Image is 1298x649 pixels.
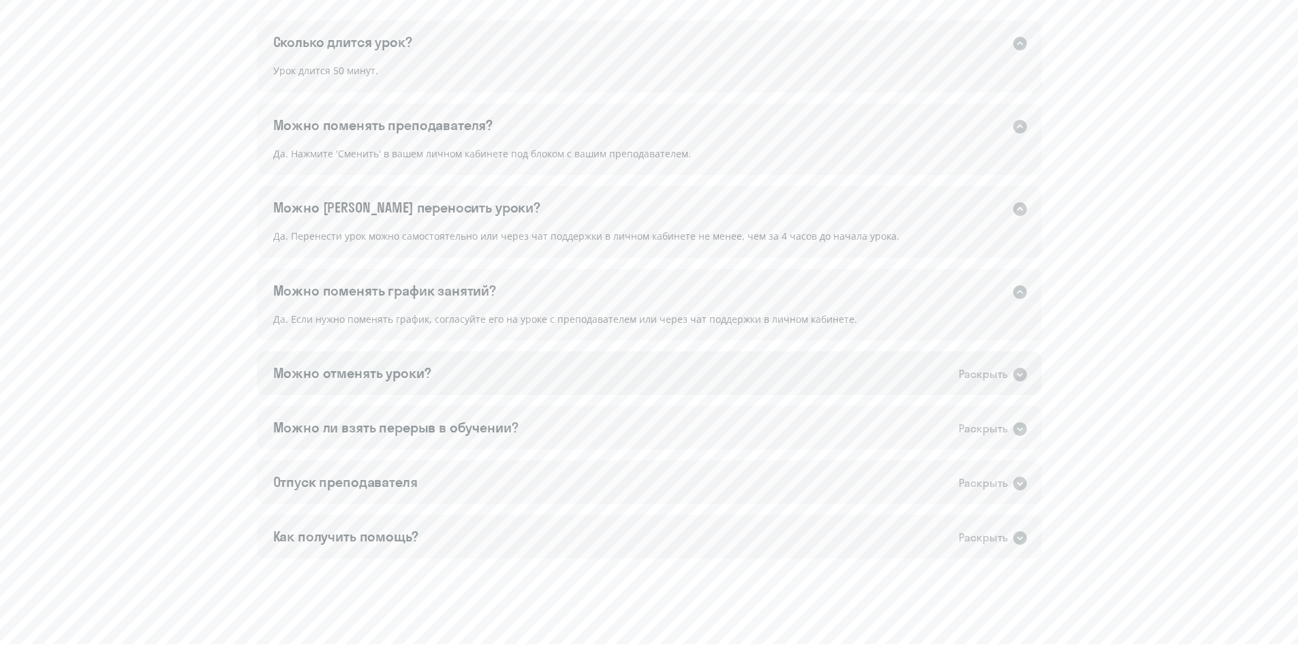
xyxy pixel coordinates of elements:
div: Можно отменять уроки? [273,364,431,383]
div: Можно поменять преподавателя? [273,116,493,135]
div: Раскрыть [959,366,1008,383]
div: Можно [PERSON_NAME] переносить уроки? [273,198,540,217]
div: Сколько длится урок? [273,33,412,52]
div: Можно ли взять перерыв в обучении? [273,418,519,437]
div: Отпуск преподавателя [273,473,418,492]
div: Да. Если нужно поменять график, согласуйте его на уроке с преподавателем или через чат поддержки ... [257,311,1042,341]
div: Раскрыть [959,529,1008,546]
div: Раскрыть [959,475,1008,492]
div: Урок длится 50 минут. [257,63,1042,93]
div: Можно поменять график занятий? [273,281,497,300]
div: Раскрыть [959,420,1008,437]
div: Да. Нажмите 'Сменить' в вашем личном кабинете под блоком с вашим преподавателем. [257,146,1042,176]
div: Как получить помощь? [273,527,418,546]
div: Да. Перенести урок можно самостоятельно или через чат поддержки в личном кабинете не менее, чем з... [257,228,1042,258]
